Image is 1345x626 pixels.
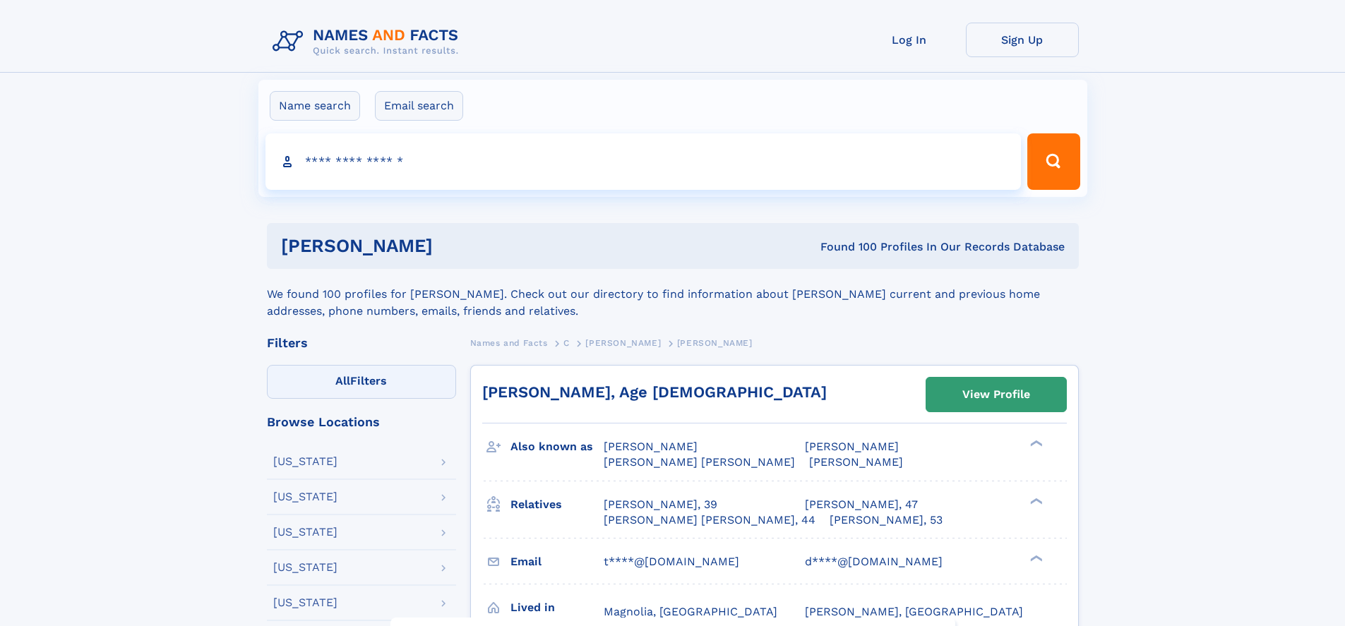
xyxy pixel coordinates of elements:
a: [PERSON_NAME] [585,334,661,351]
h3: Also known as [510,435,604,459]
div: We found 100 profiles for [PERSON_NAME]. Check out our directory to find information about [PERSO... [267,269,1079,320]
span: [PERSON_NAME] [805,440,899,453]
div: [US_STATE] [273,526,337,538]
h3: Relatives [510,493,604,517]
span: C [563,338,570,348]
a: C [563,334,570,351]
div: ❯ [1027,553,1044,562]
a: Log In [853,23,966,57]
div: Found 100 Profiles In Our Records Database [626,239,1065,255]
a: Names and Facts [470,334,548,351]
a: [PERSON_NAME] [PERSON_NAME], 44 [604,512,815,528]
button: Search Button [1027,133,1080,190]
a: [PERSON_NAME], 47 [805,497,918,512]
span: Magnolia, [GEOGRAPHIC_DATA] [604,605,777,618]
span: All [335,374,350,387]
div: [US_STATE] [273,491,337,502]
input: search input [265,133,1022,190]
div: ❯ [1027,439,1044,448]
a: [PERSON_NAME], 39 [604,497,717,512]
span: [PERSON_NAME] [809,455,903,469]
div: [US_STATE] [273,597,337,608]
h3: Lived in [510,596,604,620]
label: Email search [375,91,463,121]
span: [PERSON_NAME] [PERSON_NAME] [604,455,795,469]
span: [PERSON_NAME] [585,338,661,348]
div: Filters [267,337,456,349]
div: View Profile [962,378,1030,411]
h3: Email [510,550,604,574]
a: [PERSON_NAME], Age [DEMOGRAPHIC_DATA] [482,383,827,401]
h1: [PERSON_NAME] [281,237,627,255]
span: [PERSON_NAME] [677,338,753,348]
label: Name search [270,91,360,121]
div: ❯ [1027,496,1044,505]
a: Sign Up [966,23,1079,57]
div: [US_STATE] [273,562,337,573]
label: Filters [267,365,456,399]
div: Browse Locations [267,416,456,428]
a: View Profile [926,378,1066,411]
span: [PERSON_NAME], [GEOGRAPHIC_DATA] [805,605,1023,618]
div: [US_STATE] [273,456,337,467]
span: [PERSON_NAME] [604,440,698,453]
img: Logo Names and Facts [267,23,470,61]
a: [PERSON_NAME], 53 [830,512,943,528]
